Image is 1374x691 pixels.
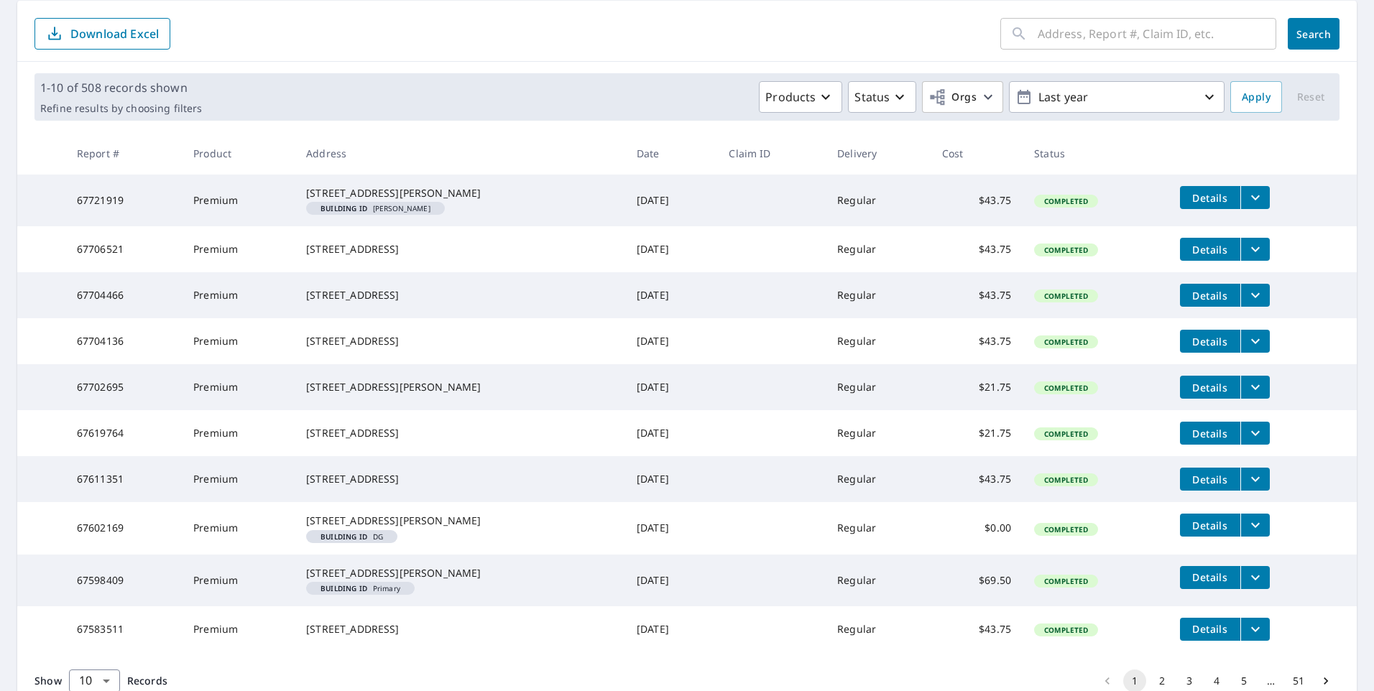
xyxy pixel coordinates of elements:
td: Regular [826,272,931,318]
td: Premium [182,606,295,652]
span: Orgs [928,88,977,106]
span: Completed [1036,475,1097,485]
td: [DATE] [625,555,717,606]
td: 67721919 [65,175,182,226]
td: Premium [182,226,295,272]
button: Last year [1009,81,1225,113]
button: Search [1288,18,1340,50]
button: filesDropdownBtn-67611351 [1240,468,1270,491]
th: Address [295,132,625,175]
div: [STREET_ADDRESS] [306,334,614,348]
th: Date [625,132,717,175]
button: detailsBtn-67704466 [1180,284,1240,307]
td: Premium [182,175,295,226]
td: Premium [182,410,295,456]
button: detailsBtn-67721919 [1180,186,1240,209]
button: filesDropdownBtn-67704466 [1240,284,1270,307]
td: [DATE] [625,502,717,554]
span: Apply [1242,88,1271,106]
span: Primary [312,585,409,592]
span: Details [1189,289,1232,302]
td: [DATE] [625,175,717,226]
span: Completed [1036,429,1097,439]
td: Premium [182,456,295,502]
div: [STREET_ADDRESS] [306,426,614,440]
th: Status [1023,132,1168,175]
div: [STREET_ADDRESS][PERSON_NAME] [306,514,614,528]
td: Regular [826,318,931,364]
td: Regular [826,364,931,410]
span: Completed [1036,625,1097,635]
span: Details [1189,519,1232,532]
td: Regular [826,175,931,226]
td: $43.75 [931,456,1023,502]
div: [STREET_ADDRESS][PERSON_NAME] [306,566,614,580]
span: DG [312,533,392,540]
td: 67704136 [65,318,182,364]
td: [DATE] [625,606,717,652]
td: Regular [826,555,931,606]
p: 1-10 of 508 records shown [40,79,202,96]
td: [DATE] [625,364,717,410]
td: $43.75 [931,226,1023,272]
td: Regular [826,456,931,502]
span: Completed [1036,291,1097,301]
td: 67619764 [65,410,182,456]
button: Products [759,81,842,113]
span: Details [1189,622,1232,636]
span: [PERSON_NAME] [312,205,439,212]
span: Completed [1036,245,1097,255]
td: Premium [182,318,295,364]
td: 67704466 [65,272,182,318]
span: Completed [1036,524,1097,534]
span: Details [1189,381,1232,394]
th: Cost [931,132,1023,175]
td: Regular [826,410,931,456]
td: Regular [826,226,931,272]
span: Completed [1036,196,1097,206]
td: $43.75 [931,606,1023,652]
div: [STREET_ADDRESS] [306,242,614,256]
button: filesDropdownBtn-67704136 [1240,330,1270,353]
span: Search [1299,27,1328,41]
div: [STREET_ADDRESS] [306,288,614,302]
button: filesDropdownBtn-67702695 [1240,376,1270,399]
span: Details [1189,427,1232,440]
span: Details [1189,243,1232,256]
em: Building ID [321,585,367,592]
td: Premium [182,555,295,606]
td: 67611351 [65,456,182,502]
button: Download Excel [34,18,170,50]
td: $43.75 [931,175,1023,226]
span: Details [1189,473,1232,486]
button: detailsBtn-67702695 [1180,376,1240,399]
input: Address, Report #, Claim ID, etc. [1038,14,1276,54]
em: Building ID [321,205,367,212]
span: Details [1189,570,1232,584]
td: $43.75 [931,272,1023,318]
div: [STREET_ADDRESS] [306,622,614,636]
td: [DATE] [625,456,717,502]
td: Regular [826,502,931,554]
th: Delivery [826,132,931,175]
p: Last year [1033,85,1201,110]
p: Status [854,88,890,106]
td: Premium [182,272,295,318]
td: $21.75 [931,410,1023,456]
button: filesDropdownBtn-67721919 [1240,186,1270,209]
td: 67602169 [65,502,182,554]
button: Status [848,81,916,113]
span: Details [1189,191,1232,205]
span: Records [127,674,167,687]
button: detailsBtn-67619764 [1180,422,1240,445]
p: Refine results by choosing filters [40,102,202,115]
div: … [1260,674,1283,688]
div: [STREET_ADDRESS][PERSON_NAME] [306,186,614,200]
button: detailsBtn-67583511 [1180,618,1240,641]
th: Claim ID [717,132,826,175]
td: $21.75 [931,364,1023,410]
td: [DATE] [625,318,717,364]
td: Premium [182,364,295,410]
td: [DATE] [625,410,717,456]
p: Products [765,88,816,106]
